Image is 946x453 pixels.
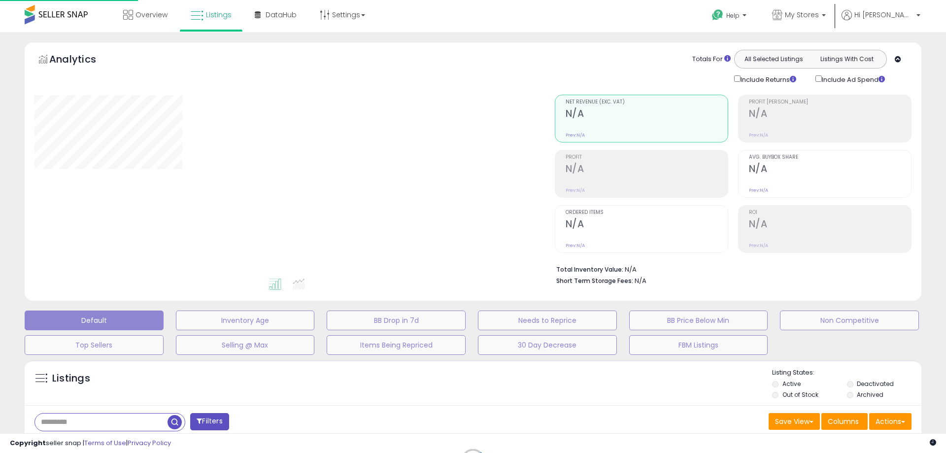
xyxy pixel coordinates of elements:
button: Selling @ Max [176,335,315,355]
div: seller snap | | [10,439,171,448]
a: Help [704,1,756,32]
span: Net Revenue (Exc. VAT) [566,100,728,105]
b: Short Term Storage Fees: [556,277,633,285]
button: Inventory Age [176,311,315,330]
button: Non Competitive [780,311,919,330]
span: Listings [206,10,232,20]
strong: Copyright [10,438,46,448]
h2: N/A [749,218,911,232]
span: ROI [749,210,911,215]
small: Prev: N/A [749,243,768,248]
h2: N/A [749,108,911,121]
button: Items Being Repriced [327,335,466,355]
b: Total Inventory Value: [556,265,623,274]
button: Needs to Reprice [478,311,617,330]
span: Overview [135,10,168,20]
span: DataHub [266,10,297,20]
i: Get Help [711,9,724,21]
button: 30 Day Decrease [478,335,617,355]
h5: Analytics [49,52,115,69]
span: My Stores [785,10,819,20]
span: Help [726,11,740,20]
div: Include Ad Spend [808,73,901,85]
span: Profit [566,155,728,160]
li: N/A [556,263,904,275]
div: Totals For [692,55,731,64]
button: All Selected Listings [737,53,811,66]
button: Listings With Cost [810,53,883,66]
button: FBM Listings [629,335,768,355]
span: Ordered Items [566,210,728,215]
span: N/A [635,276,646,285]
h2: N/A [749,163,911,176]
h2: N/A [566,218,728,232]
small: Prev: N/A [749,132,768,138]
span: Avg. Buybox Share [749,155,911,160]
button: Default [25,311,164,330]
span: Profit [PERSON_NAME] [749,100,911,105]
small: Prev: N/A [566,243,585,248]
small: Prev: N/A [566,132,585,138]
small: Prev: N/A [566,187,585,193]
button: BB Price Below Min [629,311,768,330]
div: Include Returns [727,73,808,85]
a: Hi [PERSON_NAME] [842,10,920,32]
button: BB Drop in 7d [327,311,466,330]
h2: N/A [566,108,728,121]
h2: N/A [566,163,728,176]
button: Top Sellers [25,335,164,355]
small: Prev: N/A [749,187,768,193]
span: Hi [PERSON_NAME] [854,10,913,20]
